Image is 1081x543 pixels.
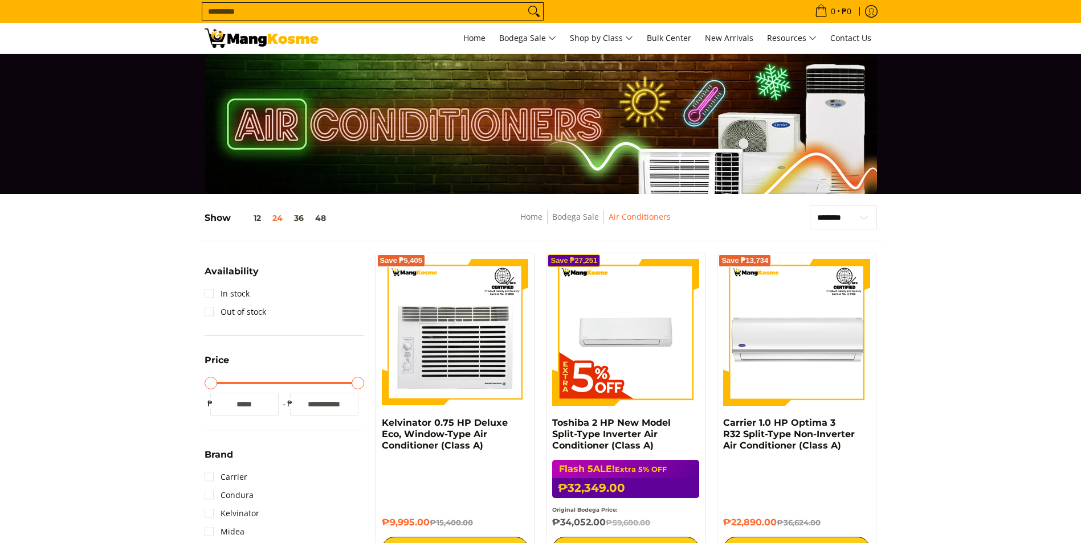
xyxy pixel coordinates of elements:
a: Out of stock [205,303,266,321]
img: Bodega Sale Aircon l Mang Kosme: Home Appliances Warehouse Sale [205,28,319,48]
button: Search [525,3,543,20]
a: Home [520,211,542,222]
span: ₱0 [840,7,853,15]
span: Bulk Center [647,32,691,43]
span: Price [205,356,229,365]
a: Resources [761,23,822,54]
img: Toshiba 2 HP New Model Split-Type Inverter Air Conditioner (Class A) [552,259,699,406]
span: New Arrivals [705,32,753,43]
a: Toshiba 2 HP New Model Split-Type Inverter Air Conditioner (Class A) [552,417,671,451]
img: Carrier 1.0 HP Optima 3 R32 Split-Type Non-Inverter Air Conditioner (Class A) [723,259,870,406]
a: Home [458,23,491,54]
a: Carrier 1.0 HP Optima 3 R32 Split-Type Non-Inverter Air Conditioner (Class A) [723,417,855,451]
h6: ₱32,349.00 [552,478,699,498]
span: Save ₱27,251 [550,257,597,264]
img: Kelvinator 0.75 HP Deluxe Eco, Window-Type Air Conditioner (Class A) [382,259,529,406]
span: Availability [205,267,259,276]
span: Save ₱13,734 [721,257,768,264]
summary: Open [205,450,233,468]
span: Save ₱5,405 [380,257,423,264]
span: 0 [829,7,837,15]
a: Carrier [205,468,247,486]
a: Bodega Sale [493,23,562,54]
a: Kelvinator 0.75 HP Deluxe Eco, Window-Type Air Conditioner (Class A) [382,417,508,451]
button: 12 [231,213,267,223]
a: Midea [205,523,244,541]
summary: Open [205,356,229,373]
a: Contact Us [825,23,877,54]
nav: Breadcrumbs [437,210,753,236]
a: Shop by Class [564,23,639,54]
small: Original Bodega Price: [552,507,618,513]
a: Bulk Center [641,23,697,54]
button: 24 [267,213,288,223]
a: New Arrivals [699,23,759,54]
span: Contact Us [830,32,871,43]
h5: Show [205,212,332,224]
span: Brand [205,450,233,459]
a: Condura [205,486,254,504]
button: 36 [288,213,309,223]
a: Kelvinator [205,504,259,523]
a: Bodega Sale [552,211,599,222]
span: Shop by Class [570,31,633,46]
span: ₱ [205,398,216,409]
h6: ₱22,890.00 [723,517,870,528]
del: ₱36,624.00 [777,518,821,527]
span: • [811,5,855,18]
a: Air Conditioners [609,211,671,222]
span: Resources [767,31,817,46]
del: ₱15,400.00 [430,518,473,527]
del: ₱59,600.00 [606,518,650,527]
summary: Open [205,267,259,285]
h6: ₱34,052.00 [552,517,699,528]
a: In stock [205,285,250,303]
button: 48 [309,213,332,223]
span: ₱ [284,398,296,409]
nav: Main Menu [330,23,877,54]
span: Bodega Sale [499,31,556,46]
span: Home [463,32,486,43]
h6: ₱9,995.00 [382,517,529,528]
